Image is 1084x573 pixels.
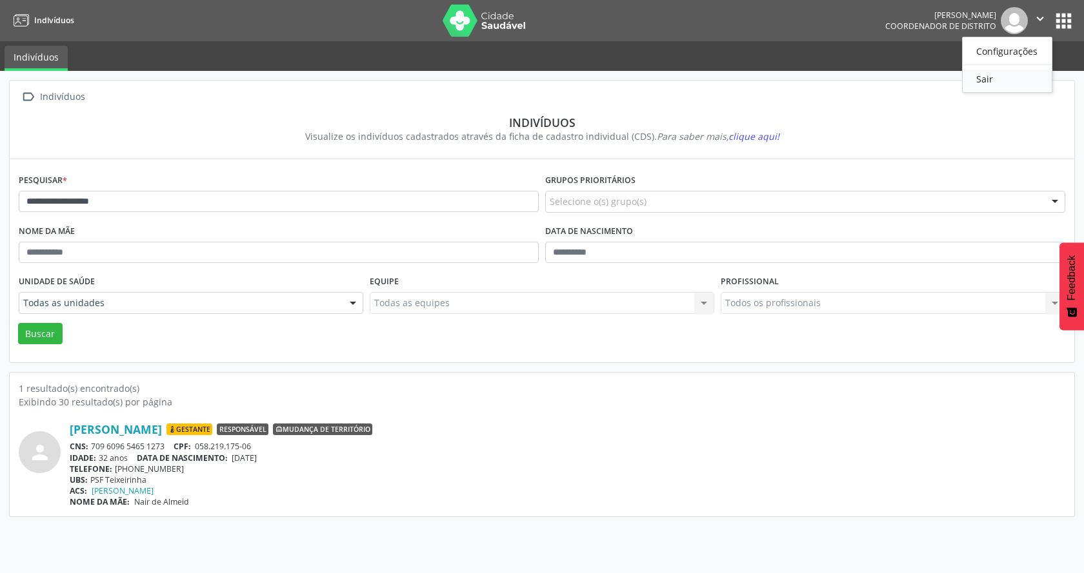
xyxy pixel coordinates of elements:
label: Grupos prioritários [545,171,636,191]
div: Visualize os indivíduos cadastrados através da ficha de cadastro individual (CDS). [28,130,1056,143]
button: Buscar [18,323,63,345]
div: 32 anos [70,452,1065,463]
a: Indivíduos [5,46,68,71]
a:  Indivíduos [19,88,87,106]
span: CNS: [70,441,88,452]
span: TELEFONE: [70,463,112,474]
i: Para saber mais, [657,130,779,142]
span: UBS: [70,474,88,485]
label: Profissional [721,272,779,292]
button: apps [1052,10,1075,32]
span: [DATE] [232,452,257,463]
a: Sair [963,70,1052,88]
div: Exibindo 30 resultado(s) por página [19,395,1065,409]
label: Nome da mãe [19,222,75,242]
span: clique aqui! [728,130,779,142]
span: NOME DA MÃE: [70,496,130,507]
a: [PERSON_NAME] [70,422,162,436]
div: Indivíduos [28,115,1056,130]
i:  [1033,12,1047,26]
label: Pesquisar [19,171,67,191]
a: [PERSON_NAME] [92,485,154,496]
button:  [1028,7,1052,34]
span: Todas as unidades [23,296,337,309]
span: DATA DE NASCIMENTO: [137,452,228,463]
div: PSF Teixeirinha [70,474,1065,485]
label: Data de nascimento [545,222,633,242]
div: [PHONE_NUMBER] [70,463,1065,474]
span: Selecione o(s) grupo(s) [550,195,647,208]
button: Feedback - Mostrar pesquisa [1059,242,1084,330]
span: Responsável [217,423,268,435]
ul:  [962,37,1052,93]
span: CPF: [174,441,191,452]
div: Indivíduos [37,88,87,106]
span: Gestante [166,423,212,435]
i:  [19,88,37,106]
div: 1 resultado(s) encontrado(s) [19,382,1065,395]
span: ACS: [70,485,87,496]
span: Mudança de território [273,423,372,435]
a: Indivíduos [9,10,74,31]
i: person [28,441,52,464]
div: 709 6096 5465 1273 [70,441,1065,452]
span: Nair de Almeid [134,496,189,507]
span: IDADE: [70,452,96,463]
span: 058.219.175-06 [195,441,251,452]
img: img [1001,7,1028,34]
a: Configurações [963,42,1052,60]
div: [PERSON_NAME] [885,10,996,21]
span: Feedback [1066,255,1078,300]
label: Unidade de saúde [19,272,95,292]
span: Indivíduos [34,15,74,26]
span: Coordenador de Distrito [885,21,996,32]
label: Equipe [370,272,399,292]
